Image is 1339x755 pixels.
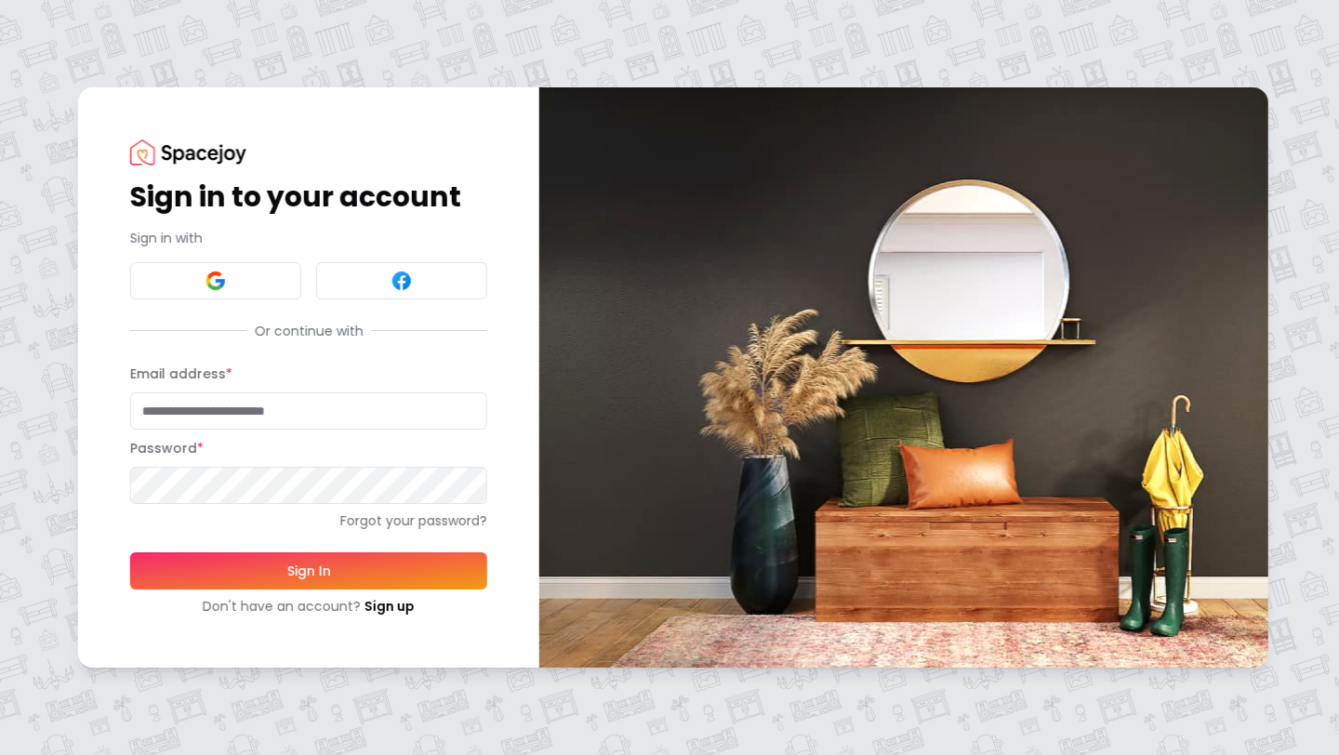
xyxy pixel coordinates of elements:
[130,552,487,589] button: Sign In
[130,511,487,530] a: Forgot your password?
[130,439,204,457] label: Password
[130,597,487,616] div: Don't have an account?
[246,322,370,340] span: Or continue with
[391,270,413,292] img: Facebook signin
[365,597,415,616] a: Sign up
[130,364,232,383] label: Email address
[130,229,487,247] p: Sign in with
[205,270,227,292] img: Google signin
[130,180,487,214] h1: Sign in to your account
[539,87,1268,667] img: banner
[130,139,246,165] img: Spacejoy Logo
